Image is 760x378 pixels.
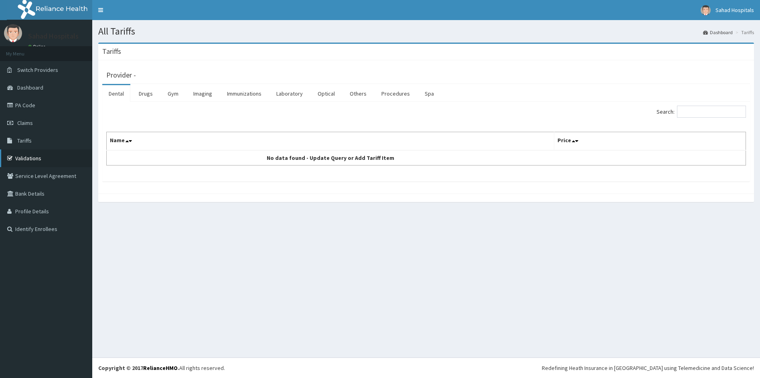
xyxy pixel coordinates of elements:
[343,85,373,102] a: Others
[418,85,440,102] a: Spa
[542,364,754,372] div: Redefining Heath Insurance in [GEOGRAPHIC_DATA] using Telemedicine and Data Science!
[106,72,136,79] h3: Provider -
[734,29,754,36] li: Tariffs
[98,364,179,372] strong: Copyright © 2017 .
[143,364,178,372] a: RelianceHMO
[17,119,33,127] span: Claims
[98,26,754,37] h1: All Tariffs
[657,106,746,118] label: Search:
[375,85,416,102] a: Procedures
[715,6,754,14] span: Sahad Hospitals
[4,24,22,42] img: User Image
[554,132,746,151] th: Price
[17,66,58,74] span: Switch Providers
[270,85,309,102] a: Laboratory
[28,33,79,40] p: Sahad Hospitals
[107,132,554,151] th: Name
[701,5,711,15] img: User Image
[311,85,341,102] a: Optical
[703,29,733,36] a: Dashboard
[102,85,130,102] a: Dental
[107,150,554,166] td: No data found - Update Query or Add Tariff Item
[677,106,746,118] input: Search:
[17,137,32,144] span: Tariffs
[187,85,219,102] a: Imaging
[28,44,47,49] a: Online
[132,85,159,102] a: Drugs
[161,85,185,102] a: Gym
[221,85,268,102] a: Immunizations
[92,358,760,378] footer: All rights reserved.
[17,84,43,91] span: Dashboard
[102,48,121,55] h3: Tariffs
